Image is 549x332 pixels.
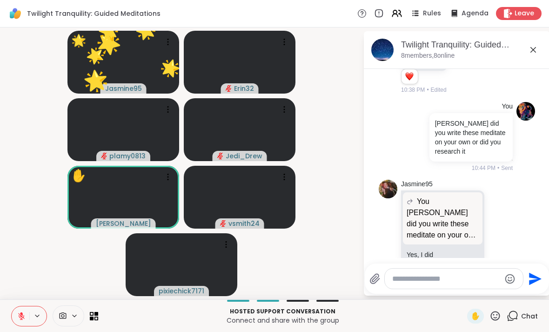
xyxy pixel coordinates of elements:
span: Twilight Tranquility: Guided Meditations [27,9,161,18]
p: [PERSON_NAME] did you write these meditate on your own or did you research it [407,207,479,241]
span: pixiechick7171 [159,286,204,296]
div: ✋ [71,167,86,185]
p: Hosted support conversation [104,307,462,316]
p: [PERSON_NAME] did you write these meditate on your own or did you research it [435,119,507,156]
span: plamy0813 [109,151,146,161]
img: https://sharewell-space-live.sfo3.digitaloceanspaces.com/user-generated/0818d3a5-ec43-4745-9685-c... [379,180,397,198]
button: 🌟 [75,34,117,77]
div: Reaction list [402,69,418,84]
button: 🌟 [74,58,118,102]
span: Jedi_Drew [226,151,262,161]
img: https://sharewell-space-live.sfo3.digitaloceanspaces.com/user-generated/e7455af9-44b9-465a-9341-a... [516,102,535,121]
button: 🌟 [80,14,137,71]
span: 10:44 PM [472,164,495,172]
p: Connect and share with the group [104,316,462,325]
button: 🌟 [150,47,191,88]
span: Edited [431,86,447,94]
img: Twilight Tranquility: Guided Meditations , Oct 05 [371,39,394,61]
span: Agenda [462,9,489,18]
span: audio-muted [217,153,224,159]
button: Send [523,268,544,289]
button: 🌟 [87,9,129,51]
button: Emoji picker [504,273,516,285]
h4: You [502,102,513,111]
textarea: Type your message [392,274,501,284]
span: [PERSON_NAME] [96,219,151,228]
span: audio-muted [226,85,232,92]
span: Rules [423,9,441,18]
p: 8 members, 8 online [401,51,455,61]
span: ✋ [471,311,480,322]
span: Sent [501,164,513,172]
span: Jasmine95 [105,84,142,93]
div: Twilight Tranquility: Guided Meditations , [DATE] [401,39,542,51]
img: ShareWell Logomark [7,6,23,21]
span: Leave [515,9,534,18]
span: • [497,164,499,172]
span: vsmith24 [228,219,260,228]
button: 🌟 [124,9,167,52]
a: Jasmine95 [401,180,433,189]
span: You [417,196,429,207]
span: Erin32 [234,84,254,93]
span: audio-muted [220,220,227,227]
span: • [427,86,428,94]
span: 10:38 PM [401,86,425,94]
button: Reactions: love [404,73,414,81]
span: audio-muted [101,153,107,159]
span: Chat [521,312,538,321]
p: Yes, I did [407,250,479,259]
div: 🌟 [71,32,86,50]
